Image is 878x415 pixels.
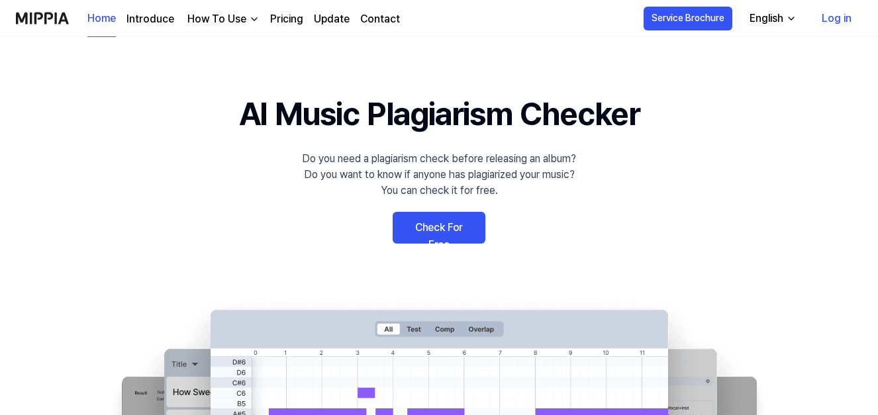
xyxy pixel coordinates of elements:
div: Do you need a plagiarism check before releasing an album? Do you want to know if anyone has plagi... [302,151,576,199]
button: English [739,5,805,32]
a: Pricing [270,11,303,27]
a: Home [87,1,116,37]
img: down [249,14,260,24]
button: Service Brochure [644,7,732,30]
a: Update [314,11,350,27]
h1: AI Music Plagiarism Checker [239,90,640,138]
a: Introduce [126,11,174,27]
div: English [747,11,786,26]
button: How To Use [185,11,260,27]
a: Check For Free [393,212,485,244]
a: Contact [360,11,400,27]
div: How To Use [185,11,249,27]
